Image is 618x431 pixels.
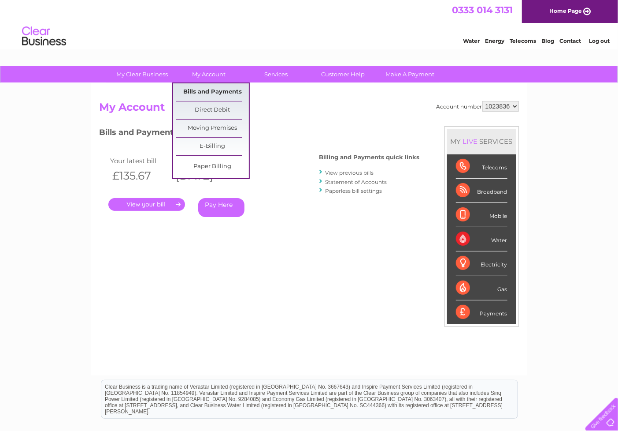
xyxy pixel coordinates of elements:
img: logo.png [22,23,67,50]
th: £135.67 [108,167,172,185]
a: Contact [559,37,581,44]
div: MY SERVICES [447,129,516,154]
a: Log out [589,37,610,44]
a: 0333 014 3131 [452,4,513,15]
a: Water [463,37,480,44]
th: [DATE] [171,167,235,185]
a: Statement of Accounts [326,179,387,185]
div: Gas [456,276,507,300]
a: Paperless bill settings [326,187,382,194]
a: My Clear Business [106,66,178,82]
a: Energy [485,37,504,44]
td: Your latest bill [108,155,172,167]
a: Direct Debit [176,101,249,119]
div: Electricity [456,251,507,276]
a: View previous bills [326,169,374,176]
a: Telecoms [510,37,536,44]
div: Payments [456,300,507,324]
a: Paper Billing [176,158,249,176]
div: LIVE [461,137,480,146]
a: Blog [541,37,554,44]
a: Customer Help [307,66,379,82]
div: Mobile [456,203,507,227]
div: Clear Business is a trading name of Verastar Limited (registered in [GEOGRAPHIC_DATA] No. 3667643... [101,5,518,43]
div: Telecoms [456,154,507,179]
td: Invoice date [171,155,235,167]
div: Account number [437,101,519,112]
h3: Bills and Payments [100,126,420,142]
h2: My Account [100,101,519,118]
a: Moving Premises [176,120,249,137]
a: Make A Payment [374,66,446,82]
a: Bills and Payments [176,83,249,101]
a: Services [240,66,312,82]
a: Pay Here [198,198,244,217]
div: Broadband [456,179,507,203]
div: Water [456,227,507,251]
a: E-Billing [176,138,249,155]
h4: Billing and Payments quick links [319,154,420,161]
a: My Account [173,66,245,82]
a: . [108,198,185,211]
